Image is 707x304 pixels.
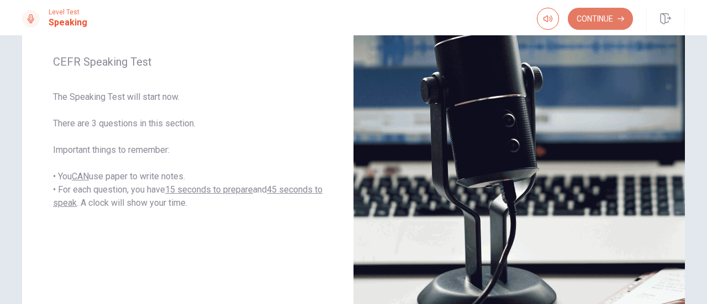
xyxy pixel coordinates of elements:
button: Continue [568,8,633,30]
u: CAN [72,171,89,182]
u: 15 seconds to prepare [165,184,253,195]
h1: Speaking [49,16,87,29]
span: Level Test [49,8,87,16]
span: The Speaking Test will start now. There are 3 questions in this section. Important things to reme... [53,90,323,210]
span: CEFR Speaking Test [53,55,323,68]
